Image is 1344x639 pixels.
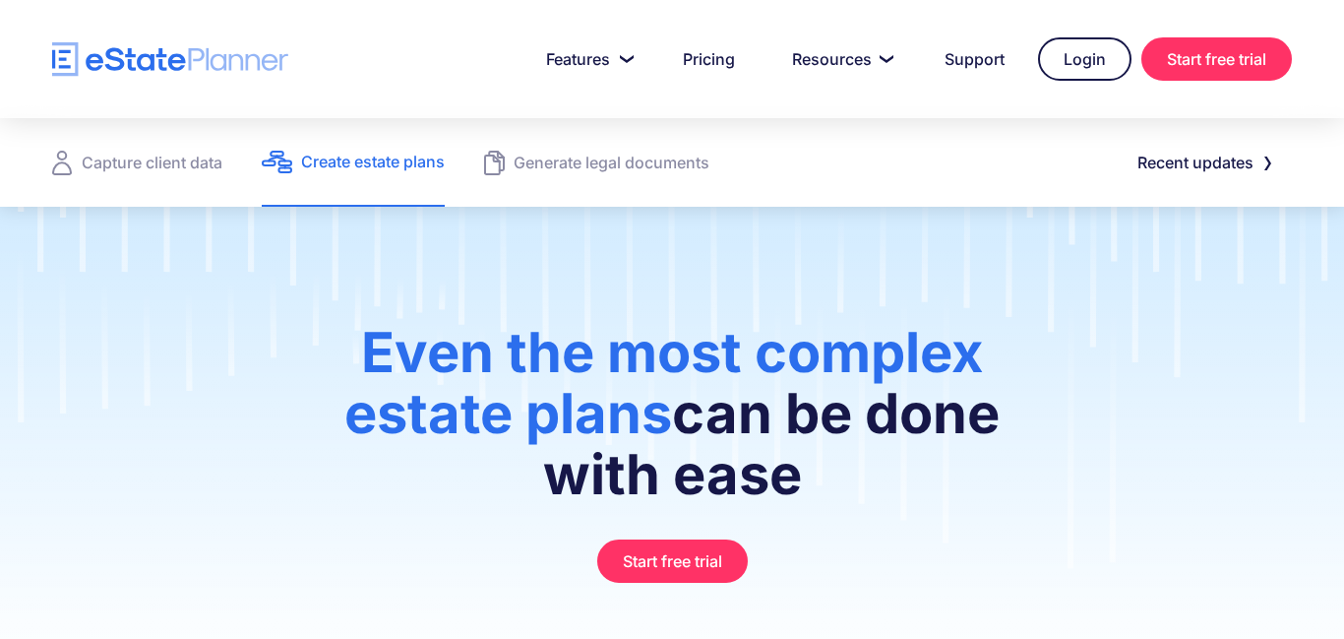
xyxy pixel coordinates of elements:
a: Support [921,39,1028,79]
a: Login [1038,37,1131,81]
a: Create estate plans [262,118,445,207]
a: Features [522,39,649,79]
div: Create estate plans [301,148,445,175]
div: Recent updates [1137,149,1253,176]
span: Even the most complex estate plans [344,319,983,447]
a: Generate legal documents [484,118,709,207]
a: Pricing [659,39,759,79]
div: Capture client data [82,149,222,176]
a: Resources [768,39,911,79]
h1: can be done with ease [298,322,1046,525]
a: Capture client data [52,118,222,207]
a: Start free trial [1141,37,1292,81]
a: Start free trial [597,540,748,583]
a: Recent updates [1114,143,1292,182]
div: Generate legal documents [514,149,709,176]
